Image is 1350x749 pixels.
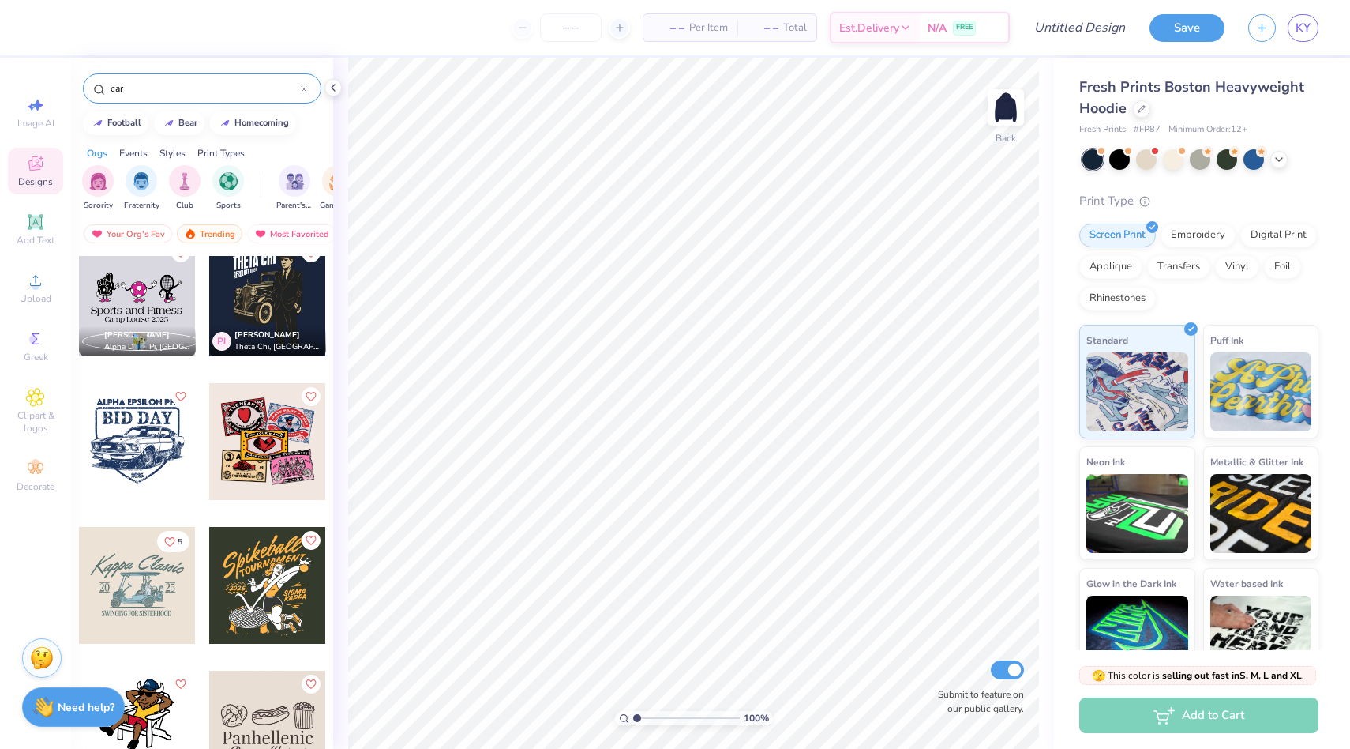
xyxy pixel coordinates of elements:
[653,20,684,36] span: – –
[1149,14,1224,42] button: Save
[1086,596,1188,675] img: Glow in the Dark Ink
[329,172,347,190] img: Game Day Image
[8,409,63,435] span: Clipart & logos
[171,387,190,406] button: Like
[1079,77,1304,118] span: Fresh Prints Boston Heavyweight Hoodie
[990,92,1022,123] img: Back
[1210,575,1283,592] span: Water based Ink
[234,341,320,353] span: Theta Chi, [GEOGRAPHIC_DATA]
[1240,224,1317,247] div: Digital Print
[104,329,170,341] span: [PERSON_NAME]
[82,165,114,212] div: filter for Sorority
[744,711,769,725] span: 100 %
[171,675,190,694] button: Like
[119,146,148,160] div: Events
[92,119,104,128] img: trend_line.gif
[176,172,193,190] img: Club Image
[1079,287,1156,311] div: Rhinestones
[320,165,356,212] button: filter button
[1288,14,1318,42] a: KY
[1210,352,1312,431] img: Puff Ink
[839,20,899,36] span: Est. Delivery
[1086,332,1128,348] span: Standard
[178,538,182,546] span: 5
[302,387,321,406] button: Like
[124,200,159,212] span: Fraternity
[104,341,189,353] span: Alpha Delta Pi, [GEOGRAPHIC_DATA]
[216,200,241,212] span: Sports
[234,119,289,127] div: homecoming
[1168,123,1247,137] span: Minimum Order: 12 +
[1086,575,1176,592] span: Glow in the Dark Ink
[320,165,356,212] div: filter for Game Day
[928,20,947,36] span: N/A
[747,20,778,36] span: – –
[197,146,245,160] div: Print Types
[17,234,54,247] span: Add Text
[169,165,201,212] div: filter for Club
[276,200,313,212] span: Parent's Weekend
[1134,123,1161,137] span: # FP87
[219,172,238,190] img: Sports Image
[124,165,159,212] div: filter for Fraternity
[24,351,48,363] span: Greek
[1210,474,1312,553] img: Metallic & Glitter Ink
[58,700,114,715] strong: Need help?
[159,146,186,160] div: Styles
[276,165,313,212] div: filter for Parent's Weekend
[109,81,301,96] input: Try "Alpha"
[1092,668,1105,683] span: 🫣
[929,687,1024,716] label: Submit to feature on our public gallery.
[20,292,51,305] span: Upload
[1210,454,1303,470] span: Metallic & Glitter Ink
[184,228,197,239] img: trending.gif
[996,131,1016,145] div: Back
[1161,224,1236,247] div: Embroidery
[176,200,193,212] span: Club
[302,675,321,694] button: Like
[91,228,103,239] img: most_fav.gif
[133,172,150,190] img: Fraternity Image
[1147,255,1210,279] div: Transfers
[87,146,107,160] div: Orgs
[157,531,189,552] button: Like
[956,22,973,33] span: FREE
[1296,19,1311,37] span: KY
[247,224,336,243] div: Most Favorited
[163,119,175,128] img: trend_line.gif
[84,224,172,243] div: Your Org's Fav
[1092,668,1304,683] span: This color is .
[177,224,242,243] div: Trending
[1079,123,1126,137] span: Fresh Prints
[302,531,321,550] button: Like
[540,13,602,42] input: – –
[1210,332,1243,348] span: Puff Ink
[212,165,244,212] div: filter for Sports
[1079,192,1318,210] div: Print Type
[320,200,356,212] span: Game Day
[1215,255,1259,279] div: Vinyl
[219,119,231,128] img: trend_line.gif
[783,20,807,36] span: Total
[124,165,159,212] button: filter button
[1079,224,1156,247] div: Screen Print
[689,20,728,36] span: Per Item
[178,119,197,127] div: bear
[17,117,54,130] span: Image AI
[154,111,204,135] button: bear
[234,329,300,341] span: [PERSON_NAME]
[169,165,201,212] button: filter button
[1086,474,1188,553] img: Neon Ink
[84,200,113,212] span: Sorority
[1086,454,1125,470] span: Neon Ink
[210,111,296,135] button: homecoming
[212,165,244,212] button: filter button
[1079,255,1142,279] div: Applique
[82,165,114,212] button: filter button
[107,119,141,127] div: football
[1264,255,1301,279] div: Foil
[276,165,313,212] button: filter button
[286,172,304,190] img: Parent's Weekend Image
[1210,596,1312,675] img: Water based Ink
[17,480,54,493] span: Decorate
